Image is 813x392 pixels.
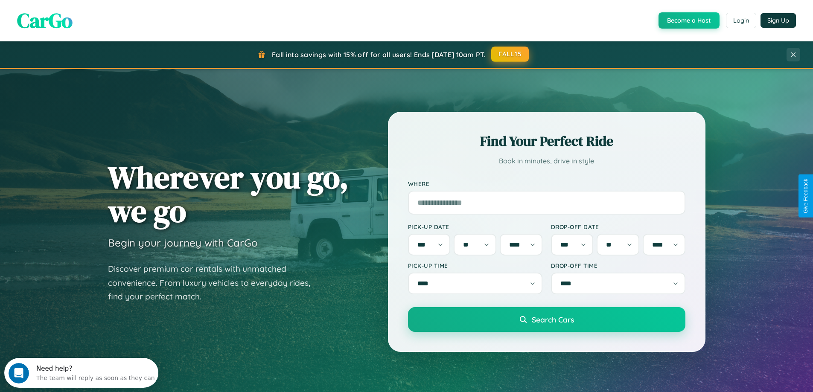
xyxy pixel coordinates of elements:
[108,160,349,228] h1: Wherever you go, we go
[408,155,685,167] p: Book in minutes, drive in style
[9,363,29,383] iframe: Intercom live chat
[272,50,486,59] span: Fall into savings with 15% off for all users! Ends [DATE] 10am PT.
[408,262,542,269] label: Pick-up Time
[659,12,720,29] button: Become a Host
[761,13,796,28] button: Sign Up
[17,6,73,35] span: CarGo
[108,262,321,304] p: Discover premium car rentals with unmatched convenience. From luxury vehicles to everyday rides, ...
[726,13,756,28] button: Login
[408,307,685,332] button: Search Cars
[32,7,151,14] div: Need help?
[408,180,685,187] label: Where
[4,358,158,388] iframe: Intercom live chat discovery launcher
[491,46,529,62] button: FALL15
[551,262,685,269] label: Drop-off Time
[803,179,809,213] div: Give Feedback
[32,14,151,23] div: The team will reply as soon as they can
[3,3,159,27] div: Open Intercom Messenger
[408,223,542,230] label: Pick-up Date
[551,223,685,230] label: Drop-off Date
[408,132,685,151] h2: Find Your Perfect Ride
[532,315,574,324] span: Search Cars
[108,236,258,249] h3: Begin your journey with CarGo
